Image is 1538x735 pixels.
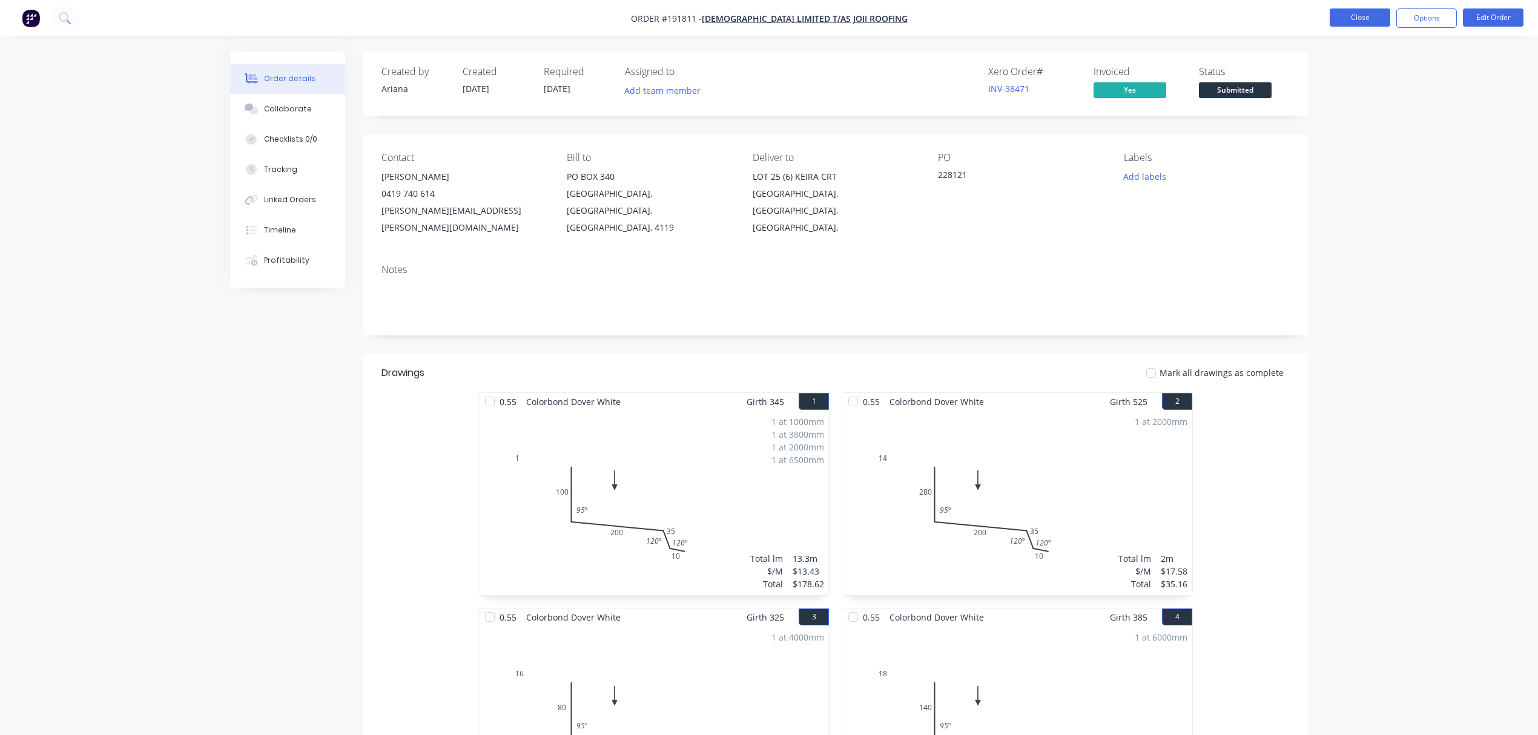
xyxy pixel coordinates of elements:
div: [GEOGRAPHIC_DATA], [GEOGRAPHIC_DATA], [GEOGRAPHIC_DATA], [753,185,919,236]
div: Total [750,578,783,590]
button: Add team member [625,82,707,99]
span: [DATE] [463,83,489,94]
span: Girth 385 [1110,608,1147,626]
span: Colorbond Dover White [885,393,989,410]
span: Colorbond Dover White [521,608,625,626]
img: Factory [22,9,40,27]
button: Linked Orders [230,185,345,215]
button: Timeline [230,215,345,245]
div: Checklists 0/0 [264,134,317,145]
div: Created by [381,66,448,77]
div: $/M [750,565,783,578]
div: $13.43 [793,565,824,578]
div: 1 at 3800mm [771,428,824,441]
span: Girth 345 [747,393,784,410]
div: LOT 25 (6) KEIRA CRT[GEOGRAPHIC_DATA], [GEOGRAPHIC_DATA], [GEOGRAPHIC_DATA], [753,168,919,236]
button: Checklists 0/0 [230,124,345,154]
span: 0.55 [858,393,885,410]
div: 1100200351095º120º120º1 at 1000mm1 at 3800mm1 at 2000mm1 at 6500mmTotal lm$/MTotal13.3m$13.43$178.62 [479,410,829,595]
div: [PERSON_NAME][EMAIL_ADDRESS][PERSON_NAME][DOMAIN_NAME] [381,202,547,236]
div: Drawings [381,366,424,380]
div: 1 at 2000mm [1135,415,1187,428]
div: $17.58 [1161,565,1187,578]
div: Created [463,66,529,77]
div: 1 at 6000mm [1135,631,1187,644]
div: $35.16 [1161,578,1187,590]
div: LOT 25 (6) KEIRA CRT [753,168,919,185]
span: Submitted [1199,82,1272,97]
div: Xero Order # [988,66,1079,77]
div: Order details [264,73,315,84]
button: Collaborate [230,94,345,124]
div: Linked Orders [264,194,316,205]
div: Notes [381,264,1290,275]
div: 1 at 4000mm [771,631,824,644]
div: 1 at 6500mm [771,453,824,466]
div: Timeline [264,225,296,236]
div: Invoiced [1094,66,1184,77]
div: [PERSON_NAME]0419 740 614[PERSON_NAME][EMAIL_ADDRESS][PERSON_NAME][DOMAIN_NAME] [381,168,547,236]
button: 4 [1162,608,1192,625]
button: Edit Order [1463,8,1523,27]
div: Contact [381,152,547,163]
button: 3 [799,608,829,625]
button: Profitability [230,245,345,275]
div: 228121 [938,168,1089,185]
button: Add labels [1117,168,1172,185]
span: 0.55 [858,608,885,626]
div: Labels [1124,152,1290,163]
div: PO [938,152,1104,163]
div: 0419 740 614 [381,185,547,202]
span: Mark all drawings as complete [1160,366,1284,379]
div: Ariana [381,82,448,95]
button: Tracking [230,154,345,185]
span: Order #191811 - [631,13,702,24]
div: Tracking [264,164,297,175]
div: Required [544,66,610,77]
a: [DEMOGRAPHIC_DATA] Limited T/as Joii Roofing [702,13,908,24]
button: Add team member [618,82,707,99]
button: Submitted [1199,82,1272,101]
div: Bill to [567,152,733,163]
div: 1 at 1000mm [771,415,824,428]
div: $178.62 [793,578,824,590]
div: Total lm [750,552,783,565]
a: INV-38471 [988,83,1029,94]
div: $/M [1118,565,1151,578]
span: Girth 325 [747,608,784,626]
div: Total lm [1118,552,1151,565]
div: PO BOX 340 [567,168,733,185]
button: Options [1396,8,1457,28]
button: 1 [799,393,829,410]
div: [GEOGRAPHIC_DATA], [GEOGRAPHIC_DATA], [GEOGRAPHIC_DATA], 4119 [567,185,733,236]
span: Colorbond Dover White [521,393,625,410]
div: Assigned to [625,66,746,77]
button: Order details [230,64,345,94]
span: Yes [1094,82,1166,97]
div: Collaborate [264,104,312,114]
div: 13.3m [793,552,824,565]
span: Colorbond Dover White [885,608,989,626]
div: [PERSON_NAME] [381,168,547,185]
button: 2 [1162,393,1192,410]
div: 14280200351095º120º120º1 at 2000mmTotal lm$/MTotal2m$17.58$35.16 [842,410,1192,595]
div: 1 at 2000mm [771,441,824,453]
span: 0.55 [495,608,521,626]
div: Profitability [264,255,309,266]
span: Girth 525 [1110,393,1147,410]
div: Status [1199,66,1290,77]
span: 0.55 [495,393,521,410]
div: 2m [1161,552,1187,565]
div: Total [1118,578,1151,590]
button: Close [1330,8,1390,27]
span: [DATE] [544,83,570,94]
div: PO BOX 340[GEOGRAPHIC_DATA], [GEOGRAPHIC_DATA], [GEOGRAPHIC_DATA], 4119 [567,168,733,236]
div: Deliver to [753,152,919,163]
